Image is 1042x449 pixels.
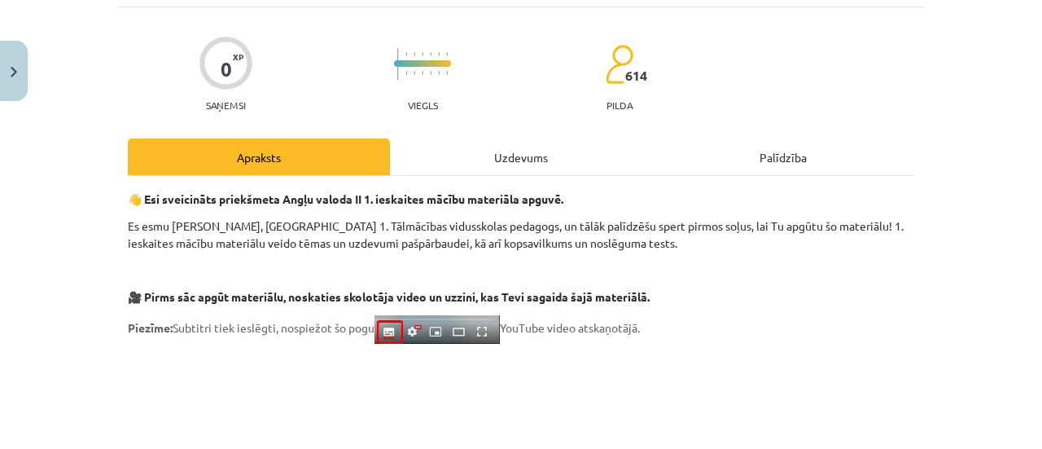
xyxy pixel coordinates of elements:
[397,48,399,80] img: icon-long-line-d9ea69661e0d244f92f715978eff75569469978d946b2353a9bb055b3ed8787d.svg
[422,52,423,56] img: icon-short-line-57e1e144782c952c97e751825c79c345078a6d821885a25fce030b3d8c18986b.svg
[128,320,640,335] span: Subtitri tiek ieslēgti, nospiežot šo pogu YouTube video atskaņotājā.
[606,99,633,111] p: pilda
[625,68,647,83] span: 614
[446,52,448,56] img: icon-short-line-57e1e144782c952c97e751825c79c345078a6d821885a25fce030b3d8c18986b.svg
[11,67,17,77] img: icon-close-lesson-0947bae3869378f0d4975bcd49f059093ad1ed9edebbc8119c70593378902aed.svg
[438,71,440,75] img: icon-short-line-57e1e144782c952c97e751825c79c345078a6d821885a25fce030b3d8c18986b.svg
[199,99,252,111] p: Saņemsi
[221,58,232,81] div: 0
[390,139,652,175] div: Uzdevums
[422,71,423,75] img: icon-short-line-57e1e144782c952c97e751825c79c345078a6d821885a25fce030b3d8c18986b.svg
[446,71,448,75] img: icon-short-line-57e1e144782c952c97e751825c79c345078a6d821885a25fce030b3d8c18986b.svg
[128,191,563,206] strong: 👋 Esi sveicināts priekšmeta Angļu valoda II 1. ieskaites mācību materiāla apguvē.
[128,289,650,304] strong: 🎥 Pirms sāc apgūt materiālu, noskaties skolotāja video un uzzini, kas Tevi sagaida šajā materiālā.
[414,52,415,56] img: icon-short-line-57e1e144782c952c97e751825c79c345078a6d821885a25fce030b3d8c18986b.svg
[405,52,407,56] img: icon-short-line-57e1e144782c952c97e751825c79c345078a6d821885a25fce030b3d8c18986b.svg
[605,44,633,85] img: students-c634bb4e5e11cddfef0936a35e636f08e4e9abd3cc4e673bd6f9a4125e45ecb1.svg
[233,52,243,61] span: XP
[128,218,914,252] p: Es esmu [PERSON_NAME], [GEOGRAPHIC_DATA] 1. Tālmācības vidusskolas pedagogs, un tālāk palīdzēšu s...
[408,99,438,111] p: Viegls
[128,139,390,175] div: Apraksts
[430,52,431,56] img: icon-short-line-57e1e144782c952c97e751825c79c345078a6d821885a25fce030b3d8c18986b.svg
[652,139,914,175] div: Palīdzība
[430,71,431,75] img: icon-short-line-57e1e144782c952c97e751825c79c345078a6d821885a25fce030b3d8c18986b.svg
[405,71,407,75] img: icon-short-line-57e1e144782c952c97e751825c79c345078a6d821885a25fce030b3d8c18986b.svg
[414,71,415,75] img: icon-short-line-57e1e144782c952c97e751825c79c345078a6d821885a25fce030b3d8c18986b.svg
[128,320,173,335] strong: Piezīme:
[438,52,440,56] img: icon-short-line-57e1e144782c952c97e751825c79c345078a6d821885a25fce030b3d8c18986b.svg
